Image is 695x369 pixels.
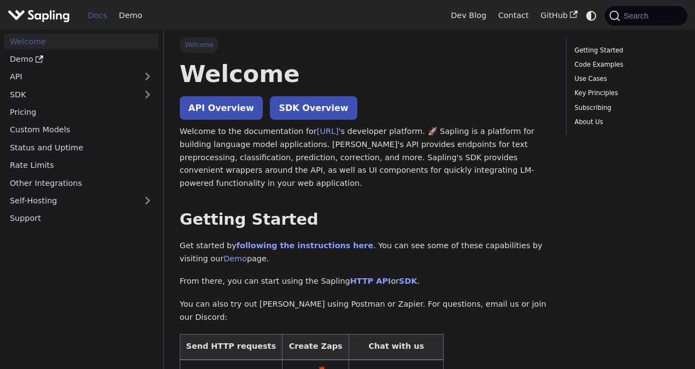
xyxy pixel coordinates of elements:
[399,277,417,285] a: SDK
[4,51,158,67] a: Demo
[4,33,158,49] a: Welcome
[605,6,687,26] button: Search (Command+K)
[4,157,158,173] a: Rate Limits
[575,45,675,56] a: Getting Started
[492,7,535,24] a: Contact
[180,298,551,324] p: You can also try out [PERSON_NAME] using Postman or Zapier. For questions, email us or join our D...
[350,277,391,285] a: HTTP API
[584,8,599,24] button: Switch between dark and light mode (currently system mode)
[8,8,70,24] img: Sapling.ai
[223,254,247,263] a: Demo
[349,334,444,360] th: Chat with us
[270,96,357,120] a: SDK Overview
[4,104,158,120] a: Pricing
[620,11,655,20] span: Search
[4,175,158,191] a: Other Integrations
[180,210,551,230] h2: Getting Started
[180,59,551,89] h1: Welcome
[4,139,158,155] a: Status and Uptime
[180,239,551,266] p: Get started by . You can see some of these capabilities by visiting our page.
[180,275,551,288] p: From there, you can start using the Sapling or .
[180,37,551,52] nav: Breadcrumbs
[113,7,148,24] a: Demo
[575,117,675,127] a: About Us
[575,74,675,84] a: Use Cases
[180,37,219,52] span: Welcome
[445,7,492,24] a: Dev Blog
[317,127,339,136] a: [URL]
[282,334,349,360] th: Create Zaps
[82,7,113,24] a: Docs
[534,7,583,24] a: GitHub
[237,241,373,250] a: following the instructions here
[180,334,282,360] th: Send HTTP requests
[8,8,74,24] a: Sapling.aiSapling.ai
[180,125,551,190] p: Welcome to the documentation for 's developer platform. 🚀 Sapling is a platform for building lang...
[4,193,158,209] a: Self-Hosting
[4,122,158,138] a: Custom Models
[180,96,263,120] a: API Overview
[137,69,158,85] button: Expand sidebar category 'API'
[575,88,675,98] a: Key Principles
[4,86,137,102] a: SDK
[575,60,675,70] a: Code Examples
[137,86,158,102] button: Expand sidebar category 'SDK'
[575,103,675,113] a: Subscribing
[4,69,137,85] a: API
[4,210,158,226] a: Support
